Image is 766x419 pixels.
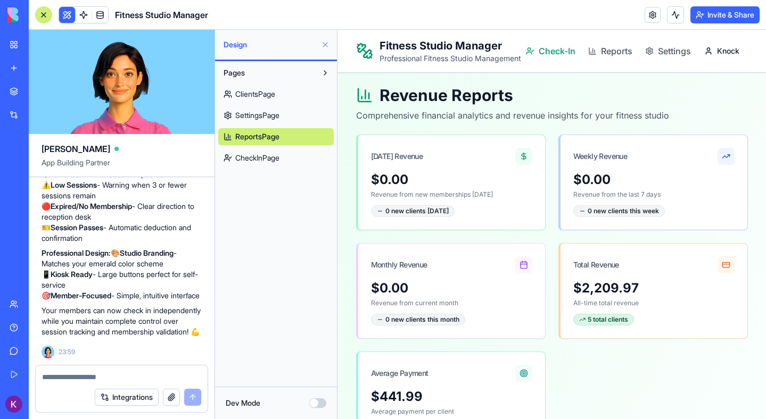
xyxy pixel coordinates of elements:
[251,15,295,28] a: Reports
[201,15,238,28] span: Check-In
[42,248,202,301] p: 🎨 - Matches your emerald color scheme 📱 - Large buttons perfect for self-service 🎯 - Simple, intu...
[34,269,195,278] p: Revenue from current month
[308,15,353,28] a: Settings
[51,223,103,232] strong: Session Passes
[226,398,260,408] label: Dev Mode
[42,305,202,337] p: Your members can now check in independently while you maintain complete control over session trac...
[235,131,279,142] span: ReportsPage
[34,161,195,169] p: Revenue from new memberships [DATE]
[19,79,410,92] p: Comprehensive financial analytics and revenue insights for your fitness studio
[34,338,91,349] span: Average Payment
[690,6,760,23] button: Invite & Share
[51,180,97,189] strong: Low Sessions
[34,121,86,132] span: [DATE] Revenue
[236,161,397,169] p: Revenue from the last 7 days
[236,230,282,240] span: Total Revenue
[7,7,73,22] img: logo
[188,15,238,28] a: Check-In
[236,269,397,278] p: All-time total revenue
[235,153,279,163] span: CheckInPage
[115,9,208,21] span: Fitness Studio Manager
[42,9,184,23] h1: Fitness Studio Manager
[51,270,93,279] strong: Kiosk Ready
[380,16,402,27] span: Knock
[224,39,317,50] span: Design
[218,64,317,81] button: Pages
[5,396,22,413] img: ACg8ocKl5U5QmUbvcwp9uNSvTA2O8NNrBfKFgQF4f7cPcaprHJ7FFg=s96-c
[235,110,279,121] span: SettingsPage
[358,11,410,32] button: Knock
[218,86,334,103] a: ClientsPage
[42,157,202,177] span: App Building Partner
[263,15,295,28] span: Reports
[34,141,195,158] div: $0.00
[34,358,195,375] div: $441.99
[19,9,184,34] a: Fitness Studio ManagerProfessional Fitness Studio Management
[34,250,195,267] div: $0.00
[34,230,90,240] span: Monthly Revenue
[218,149,334,166] a: CheckInPage
[120,248,174,257] strong: Studio Branding
[42,248,111,257] strong: Professional Design:
[218,107,334,124] a: SettingsPage
[42,158,202,244] p: ✅ - Quick check-in with session updates ⚠️ - Warning when 3 or fewer sessions remain 🔴 - Clear di...
[42,346,54,358] img: Ella_00000_wcx2te.png
[48,286,122,294] span: 0 new clients this month
[218,128,334,145] a: ReportsPage
[224,68,245,78] span: Pages
[19,56,410,75] h1: Revenue Reports
[51,202,132,211] strong: Expired/No Membership
[320,15,353,28] span: Settings
[236,141,397,158] div: $0.00
[59,348,75,356] span: 23:59
[42,143,110,155] span: [PERSON_NAME]
[34,378,195,386] p: Average payment per client
[250,177,322,186] span: 0 new clients this week
[235,89,275,99] span: ClientsPage
[236,121,290,132] span: Weekly Revenue
[250,286,291,294] span: 5 total clients
[95,389,159,406] button: Integrations
[236,250,397,267] div: $2,209.97
[48,177,111,186] span: 0 new clients [DATE]
[42,23,184,34] p: Professional Fitness Studio Management
[51,291,111,300] strong: Member-Focused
